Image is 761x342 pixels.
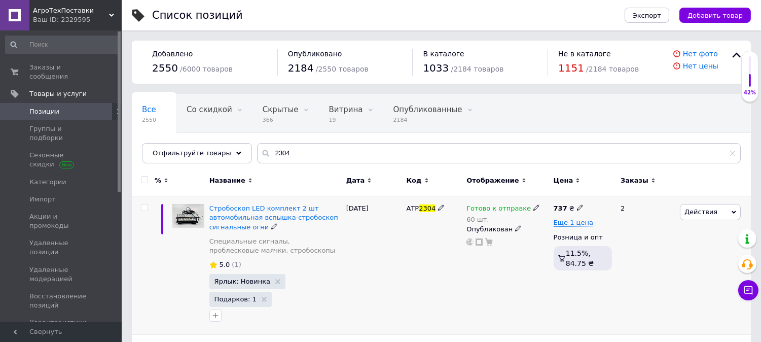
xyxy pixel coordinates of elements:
span: Добавить товар [687,12,743,19]
span: 2304 [419,204,436,212]
button: Экспорт [625,8,669,23]
span: 2550 [142,116,156,124]
span: Опубликовано [288,50,342,58]
span: 5.0 [220,261,230,268]
a: Нет цены [683,62,718,70]
span: (1) [232,261,241,268]
a: Специальные сигналы, проблесковые маячки, стробоскопы [209,237,341,255]
span: АгроТехПоставки [33,6,109,15]
span: / 2184 товаров [586,65,639,73]
span: Товары и услуги [29,89,87,98]
div: 2 [614,196,677,335]
span: Дата [346,176,365,185]
div: 42% [742,89,758,96]
span: % [155,176,161,185]
span: 2184 [288,62,314,74]
span: Ярлык: Новинка [214,278,270,285]
span: Опубликованные [393,105,462,114]
span: Цена [554,176,573,185]
span: Витрина [329,105,363,114]
span: / 2550 товаров [316,65,369,73]
span: В каталоге [423,50,464,58]
span: Позиции [29,107,59,116]
span: Отображение [466,176,519,185]
span: Группы и подборки [29,124,94,143]
span: 19 [329,116,363,124]
span: Скрытые [263,105,299,114]
span: 2184 [393,116,462,124]
span: Акции и промокоды [29,212,94,230]
span: Название [209,176,245,185]
span: АТР [407,204,419,212]
div: ₴ [554,204,584,213]
span: 11.5%, 84.75 ₴ [566,249,594,267]
span: Не в каталоге [558,50,611,58]
div: Список позиций [152,10,243,21]
span: 1151 [558,62,584,74]
span: 1033 [423,62,449,74]
span: Удаленные позиции [29,238,94,257]
span: Заказы и сообщения [29,63,94,81]
span: Добавлено [152,50,193,58]
span: Код [407,176,422,185]
span: Все [142,105,156,114]
span: Сезонные скидки [29,151,94,169]
span: Со скидкой [187,105,232,114]
button: Чат с покупателем [738,280,758,300]
span: Подарков: 1 [214,296,257,302]
span: Импорт [29,195,56,204]
span: / 6000 товаров [180,65,233,73]
span: Отфильтруйте товары [153,149,231,157]
span: Восстановление позиций [29,292,94,310]
img: Стробоскоп LED комплект 2 шт автомобильная вспышка-стробоскоп сигнальные огни [172,204,204,228]
span: Характеристики [29,318,87,327]
span: Экспорт [633,12,661,19]
div: Розница и опт [554,233,612,242]
span: Удаленные модерацией [29,265,94,284]
span: 366 [263,116,299,124]
div: Ваш ID: 2329595 [33,15,122,24]
input: Поиск [5,36,120,54]
span: / 2184 товаров [451,65,503,73]
span: 2550 [152,62,178,74]
div: [DATE] [344,196,404,335]
span: Еще 1 цена [554,219,593,227]
span: Действия [684,208,717,216]
span: Нет в наличии [142,144,200,153]
div: 60 шт. [466,216,540,223]
a: Стробоскоп LED комплект 2 шт автомобильная вспышка-стробоскоп сигнальные огни [209,204,338,230]
a: Нет фото [683,50,718,58]
input: Поиск по названию позиции, артикулу и поисковым запросам [257,143,741,163]
span: Готово к отправке [466,204,531,215]
button: Добавить товар [679,8,751,23]
div: Опубликован [466,225,548,234]
span: Категории [29,178,66,187]
b: 737 [554,204,567,212]
span: Заказы [621,176,648,185]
